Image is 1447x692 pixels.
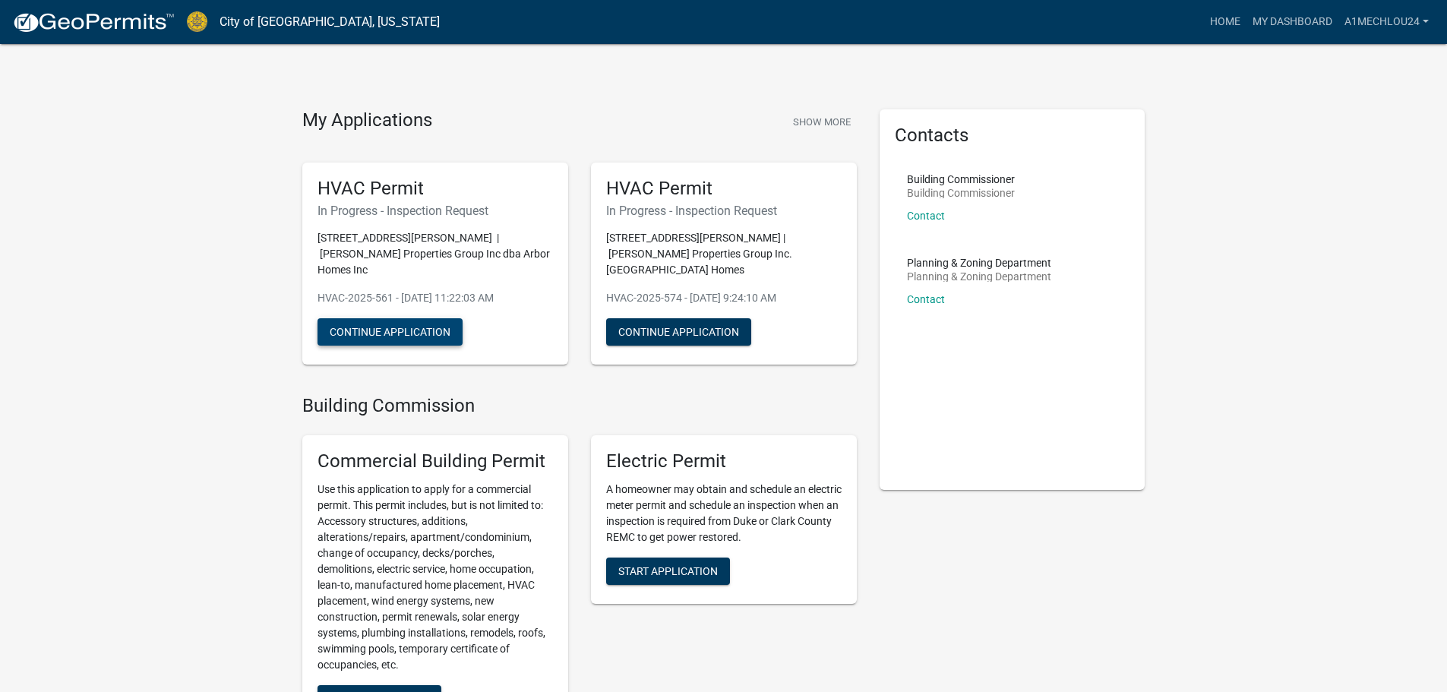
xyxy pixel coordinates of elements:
button: Start Application [606,558,730,585]
button: Continue Application [606,318,751,346]
h6: In Progress - Inspection Request [606,204,842,218]
p: HVAC-2025-574 - [DATE] 9:24:10 AM [606,290,842,306]
h5: HVAC Permit [318,178,553,200]
p: Building Commissioner [907,188,1015,198]
h4: Building Commission [302,395,857,417]
a: City of [GEOGRAPHIC_DATA], [US_STATE] [220,9,440,35]
a: My Dashboard [1246,8,1338,36]
p: [STREET_ADDRESS][PERSON_NAME] | [PERSON_NAME] Properties Group Inc. [GEOGRAPHIC_DATA] Homes [606,230,842,278]
img: City of Jeffersonville, Indiana [187,11,207,32]
h4: My Applications [302,109,432,132]
a: A1MechLou24 [1338,8,1435,36]
p: Use this application to apply for a commercial permit. This permit includes, but is not limited t... [318,482,553,673]
h5: Commercial Building Permit [318,450,553,472]
button: Show More [787,109,857,134]
h5: Contacts [895,125,1130,147]
h5: Electric Permit [606,450,842,472]
p: Planning & Zoning Department [907,258,1051,268]
span: Start Application [618,565,718,577]
h5: HVAC Permit [606,178,842,200]
h6: In Progress - Inspection Request [318,204,553,218]
a: Contact [907,293,945,305]
p: [STREET_ADDRESS][PERSON_NAME] | [PERSON_NAME] Properties Group Inc dba Arbor Homes Inc [318,230,553,278]
p: HVAC-2025-561 - [DATE] 11:22:03 AM [318,290,553,306]
button: Continue Application [318,318,463,346]
a: Contact [907,210,945,222]
p: A homeowner may obtain and schedule an electric meter permit and schedule an inspection when an i... [606,482,842,545]
p: Building Commissioner [907,174,1015,185]
a: Home [1204,8,1246,36]
p: Planning & Zoning Department [907,271,1051,282]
